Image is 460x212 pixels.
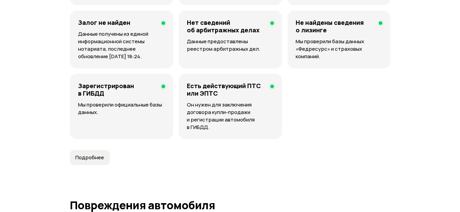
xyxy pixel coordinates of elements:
[187,82,265,97] h4: Есть действующий ПТС или ЭПТС
[78,82,156,97] h4: Зарегистрирован в ГИБДД
[296,19,373,34] h4: Не найдены сведения о лизинге
[70,199,390,211] h1: Повреждения автомобиля
[78,101,165,116] p: Мы проверили официальные базы данных.
[70,150,110,165] button: Подробнее
[296,38,382,60] p: Мы проверили базы данных «Федресурс» и страховых компаний.
[75,154,104,161] span: Подробнее
[187,38,274,53] p: Данные предоставлены реестром арбитражных дел.
[78,30,165,60] p: Данные получены из единой информационной системы нотариата, последнее обновление [DATE] 18:24.
[187,19,265,34] h4: Нет сведений об арбитражных делах
[78,19,130,26] h4: Залог не найден
[187,101,274,131] p: Он нужен для заключения договора купли-продажи и регистрации автомобиля в ГИБДД.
